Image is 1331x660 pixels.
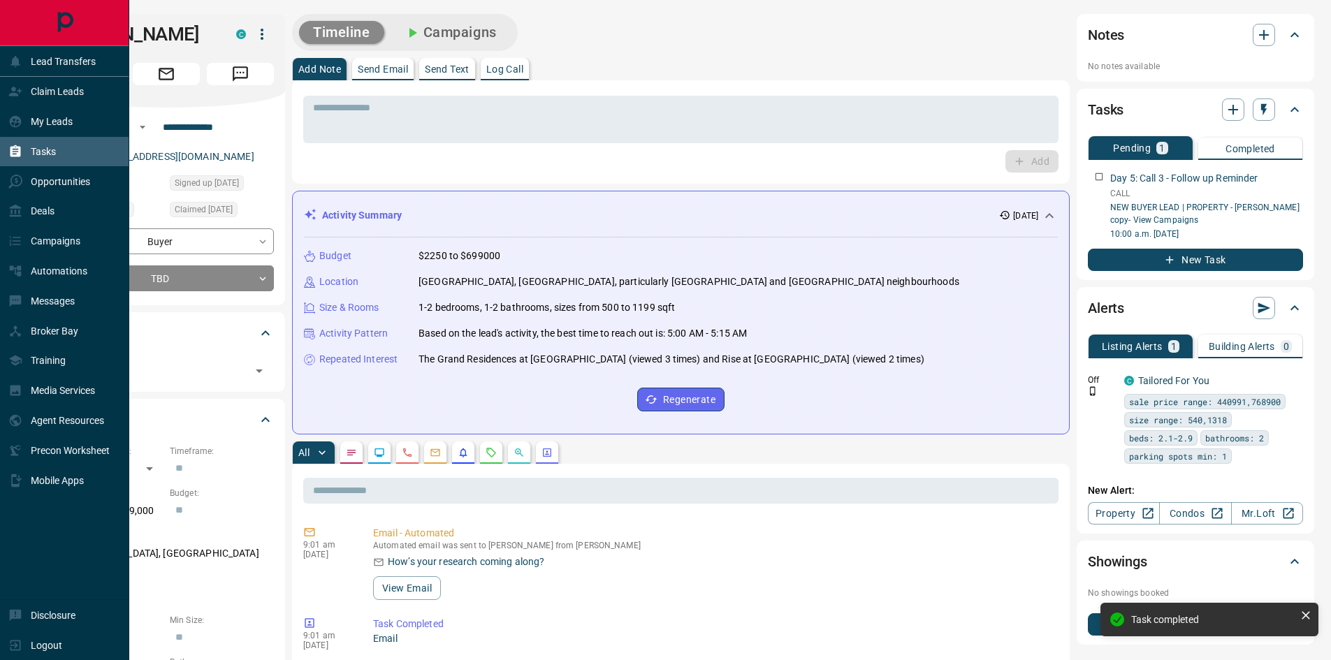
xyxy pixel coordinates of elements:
[299,21,384,44] button: Timeline
[390,21,511,44] button: Campaigns
[388,555,544,569] p: How’s your research coming along?
[373,617,1053,631] p: Task Completed
[1283,342,1289,351] p: 0
[1159,143,1165,153] p: 1
[1088,291,1303,325] div: Alerts
[1088,550,1147,573] h2: Showings
[1231,502,1303,525] a: Mr.Loft
[425,64,470,74] p: Send Text
[249,361,269,381] button: Open
[1110,228,1303,240] p: 10:00 a.m. [DATE]
[1129,395,1281,409] span: sale price range: 440991,768900
[1131,614,1295,625] div: Task completed
[1159,502,1231,525] a: Condos
[319,300,379,315] p: Size & Rooms
[319,274,358,289] p: Location
[419,249,500,263] p: $2250 to $699000
[170,487,274,499] p: Budget:
[373,541,1053,550] p: Automated email was sent to [PERSON_NAME] from [PERSON_NAME]
[1129,449,1227,463] span: parking spots min: 1
[486,447,497,458] svg: Requests
[303,631,352,640] p: 9:01 am
[1110,187,1303,200] p: CALL
[303,640,352,650] p: [DATE]
[96,151,254,162] a: [EMAIL_ADDRESS][DOMAIN_NAME]
[303,550,352,559] p: [DATE]
[134,119,151,135] button: Open
[1088,545,1303,578] div: Showings
[170,202,274,221] div: Fri Oct 10 2025
[373,631,1053,646] p: Email
[59,529,274,542] p: Areas Searched:
[1138,375,1209,386] a: Tailored For You
[1110,171,1258,186] p: Day 5: Call 3 - Follow up Reminder
[170,614,274,626] p: Min Size:
[1129,431,1193,445] span: beds: 2.1-2.9
[1088,587,1303,599] p: No showings booked
[1088,98,1123,121] h2: Tasks
[1088,249,1303,271] button: New Task
[637,388,725,411] button: Regenerate
[1171,342,1177,351] p: 1
[304,203,1058,228] div: Activity Summary[DATE]
[346,447,357,458] svg: Notes
[541,447,553,458] svg: Agent Actions
[59,403,274,437] div: Criteria
[1209,342,1275,351] p: Building Alerts
[1088,386,1098,396] svg: Push Notification Only
[1088,60,1303,73] p: No notes available
[1088,613,1303,636] button: New Showing
[1225,144,1275,154] p: Completed
[419,326,747,341] p: Based on the lead's activity, the best time to reach out is: 5:00 AM - 5:15 AM
[1129,413,1227,427] span: size range: 540,1318
[1102,342,1163,351] p: Listing Alerts
[358,64,408,74] p: Send Email
[319,326,388,341] p: Activity Pattern
[175,203,233,217] span: Claimed [DATE]
[319,249,351,263] p: Budget
[1013,210,1038,222] p: [DATE]
[207,63,274,85] span: Message
[59,316,274,350] div: Tags
[303,540,352,550] p: 9:01 am
[59,228,274,254] div: Buyer
[419,300,675,315] p: 1-2 bedrooms, 1-2 bathrooms, sizes from 500 to 1199 sqft
[374,447,385,458] svg: Lead Browsing Activity
[133,63,200,85] span: Email
[373,576,441,600] button: View Email
[298,64,341,74] p: Add Note
[59,572,274,585] p: Motivation:
[1088,18,1303,52] div: Notes
[1088,502,1160,525] a: Property
[514,447,525,458] svg: Opportunities
[59,23,215,45] h1: [PERSON_NAME]
[1088,374,1116,386] p: Off
[236,29,246,39] div: condos.ca
[1088,297,1124,319] h2: Alerts
[373,526,1053,541] p: Email - Automated
[170,445,274,457] p: Timeframe:
[1113,143,1151,153] p: Pending
[1088,93,1303,126] div: Tasks
[430,447,441,458] svg: Emails
[1088,24,1124,46] h2: Notes
[458,447,469,458] svg: Listing Alerts
[298,448,310,457] p: All
[486,64,523,74] p: Log Call
[1205,431,1264,445] span: bathrooms: 2
[419,352,924,367] p: The Grand Residences at [GEOGRAPHIC_DATA] (viewed 3 times) and Rise at [GEOGRAPHIC_DATA] (viewed ...
[322,208,402,223] p: Activity Summary
[1110,203,1300,225] a: NEW BUYER LEAD | PROPERTY - [PERSON_NAME] copy- View Campaigns
[1124,376,1134,386] div: condos.ca
[1088,483,1303,498] p: New Alert:
[319,352,398,367] p: Repeated Interest
[419,274,959,289] p: [GEOGRAPHIC_DATA], [GEOGRAPHIC_DATA], particularly [GEOGRAPHIC_DATA] and [GEOGRAPHIC_DATA] neighb...
[59,542,274,565] p: [GEOGRAPHIC_DATA], [GEOGRAPHIC_DATA]
[59,265,274,291] div: TBD
[402,447,413,458] svg: Calls
[170,175,274,195] div: Fri Oct 10 2025
[175,176,239,190] span: Signed up [DATE]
